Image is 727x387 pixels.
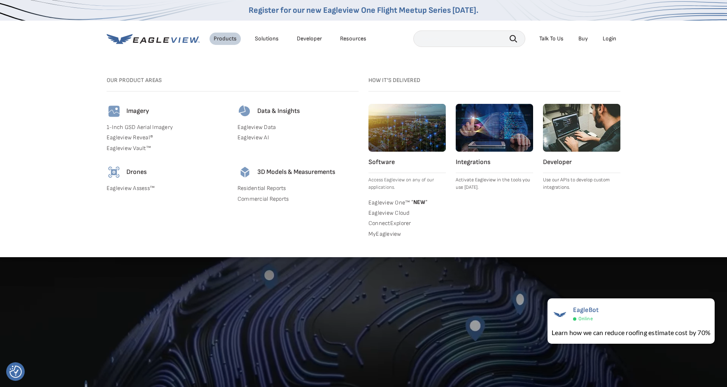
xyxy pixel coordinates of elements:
img: integrations.webp [456,104,533,152]
a: Developer [297,35,322,42]
a: Eagleview Vault™ [107,145,228,152]
h4: Software [368,158,446,167]
h4: Drones [126,168,147,176]
a: Eagleview Reveal® [107,134,228,141]
div: Talk To Us [539,35,564,42]
p: Use our APIs to develop custom integrations. [543,176,620,191]
h3: How it's Delivered [368,77,620,84]
h4: Developer [543,158,620,167]
p: Activate Eagleview in the tools you use [DATE]. [456,176,533,191]
img: EagleBot [552,306,568,323]
a: Commercial Reports [238,195,359,203]
h4: Integrations [456,158,533,167]
a: Developer Use our APIs to develop custom integrations. [543,104,620,191]
img: imagery-icon.svg [107,104,121,119]
h4: 3D Models & Measurements [257,168,335,176]
a: Eagleview AI [238,134,359,141]
img: drones-icon.svg [107,165,121,180]
a: MyEagleview [368,230,446,238]
a: Buy [578,35,588,42]
a: Integrations Activate Eagleview in the tools you use [DATE]. [456,104,533,191]
div: Products [214,35,237,42]
div: Login [603,35,616,42]
button: Consent Preferences [9,366,22,378]
img: 3d-models-icon.svg [238,165,252,180]
span: NEW [410,199,427,206]
h4: Data & Insights [257,107,300,115]
a: ConnectExplorer [368,220,446,227]
div: Resources [340,35,366,42]
h4: Imagery [126,107,149,115]
p: Access Eagleview on any of our applications. [368,176,446,191]
a: Residential Reports [238,185,359,192]
a: Eagleview Cloud [368,209,446,217]
img: developer.webp [543,104,620,152]
img: software.webp [368,104,446,152]
span: EagleBot [573,306,599,314]
a: Eagleview One™ *NEW* [368,198,446,206]
span: Online [578,316,593,322]
a: Register for our new Eagleview One Flight Meetup Series [DATE]. [249,5,478,15]
img: data-icon.svg [238,104,252,119]
a: Eagleview Assess™ [107,185,228,192]
a: Eagleview Data [238,124,359,131]
h3: Our Product Areas [107,77,359,84]
input: Search [413,30,525,47]
div: Solutions [255,35,279,42]
div: Learn how we can reduce roofing estimate cost by 70% [552,328,711,338]
img: Revisit consent button [9,366,22,378]
a: 1-Inch GSD Aerial Imagery [107,124,228,131]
